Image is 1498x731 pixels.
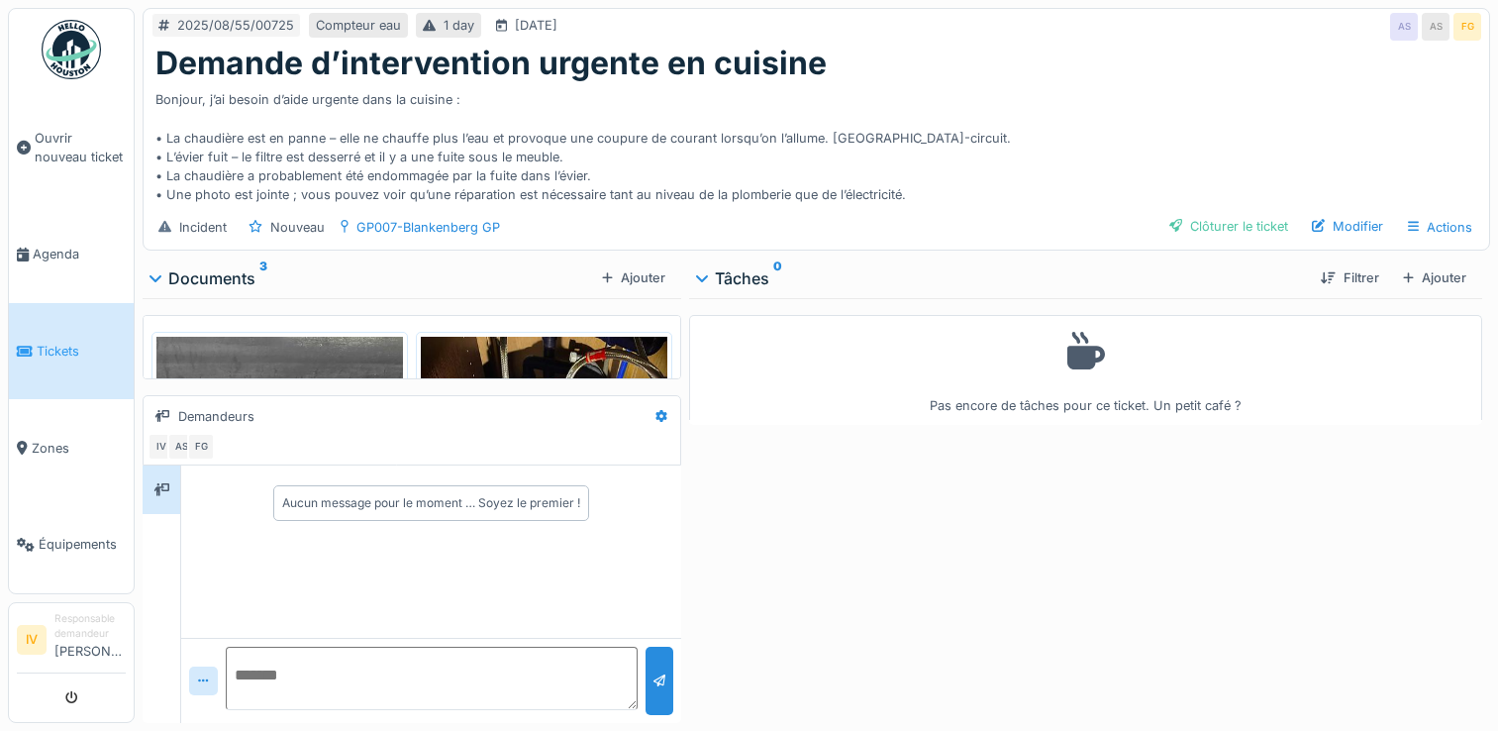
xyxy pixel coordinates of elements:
[33,245,126,263] span: Agenda
[155,82,1477,204] div: Bonjour, j’ai besoin d’aide urgente dans la cuisine : • La chaudière est en panne – elle ne chauf...
[150,266,594,290] div: Documents
[37,342,126,361] span: Tickets
[1390,13,1418,41] div: AS
[282,494,580,512] div: Aucun message pour le moment … Soyez le premier !
[444,16,474,35] div: 1 day
[773,266,782,290] sup: 0
[1453,13,1481,41] div: FG
[156,337,403,666] img: ok2glh0f9rbwwkph5vurygifxfhy
[9,206,134,303] a: Agenda
[187,433,215,461] div: FG
[1422,13,1449,41] div: AS
[35,129,126,166] span: Ouvrir nouveau ticket
[697,266,1305,290] div: Tâches
[17,611,126,674] a: IV Responsable demandeur[PERSON_NAME]
[39,535,126,554] span: Équipements
[1395,264,1474,291] div: Ajouter
[9,399,134,496] a: Zones
[155,45,827,82] h1: Demande d’intervention urgente en cuisine
[177,16,294,35] div: 2025/08/55/00725
[421,337,667,666] img: km7pr3obrjyxkoqqii1bxa27j053
[356,218,500,237] div: GP007-Blankenberg GP
[32,439,126,458] span: Zones
[1399,213,1481,242] div: Actions
[54,611,126,642] div: Responsable demandeur
[9,303,134,400] a: Tickets
[1161,213,1296,240] div: Clôturer le ticket
[178,407,254,426] div: Demandeurs
[42,20,101,79] img: Badge_color-CXgf-gQk.svg
[270,218,325,237] div: Nouveau
[316,16,401,35] div: Compteur eau
[1313,264,1386,291] div: Filtrer
[148,433,175,461] div: IV
[9,90,134,206] a: Ouvrir nouveau ticket
[259,266,267,290] sup: 3
[594,264,673,291] div: Ajouter
[54,611,126,669] li: [PERSON_NAME]
[9,496,134,593] a: Équipements
[17,625,47,655] li: IV
[515,16,557,35] div: [DATE]
[167,433,195,461] div: AS
[1304,213,1391,240] div: Modifier
[179,218,227,237] div: Incident
[702,324,1469,416] div: Pas encore de tâches pour ce ticket. Un petit café ?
